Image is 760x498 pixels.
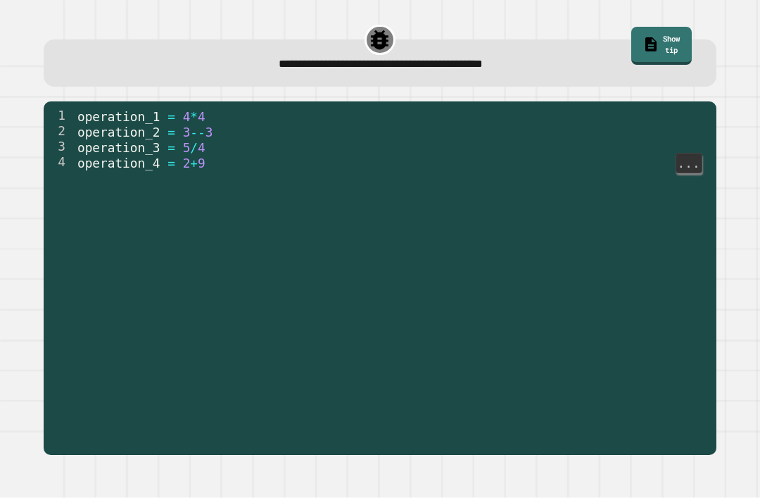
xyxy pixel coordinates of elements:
span: 4 [198,110,205,124]
span: = [168,110,176,124]
span: = [168,156,176,170]
span: + [191,156,198,170]
span: operation_3 [77,141,160,155]
span: 9 [198,156,205,170]
span: 3 [183,125,191,139]
span: = [168,141,176,155]
span: = [168,125,176,139]
span: operation_4 [77,156,160,170]
span: 3 [205,125,213,139]
span: 4 [183,110,191,124]
span: ... [676,155,702,172]
div: 1 [44,108,75,124]
div: 2 [44,124,75,139]
div: 3 [44,139,75,155]
span: -- [191,125,205,139]
span: / [191,141,198,155]
a: Show tip [631,27,692,65]
span: 4 [198,141,205,155]
div: 4 [44,155,75,170]
span: operation_1 [77,110,160,124]
span: 2 [183,156,191,170]
span: operation_2 [77,125,160,139]
span: 5 [183,141,191,155]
